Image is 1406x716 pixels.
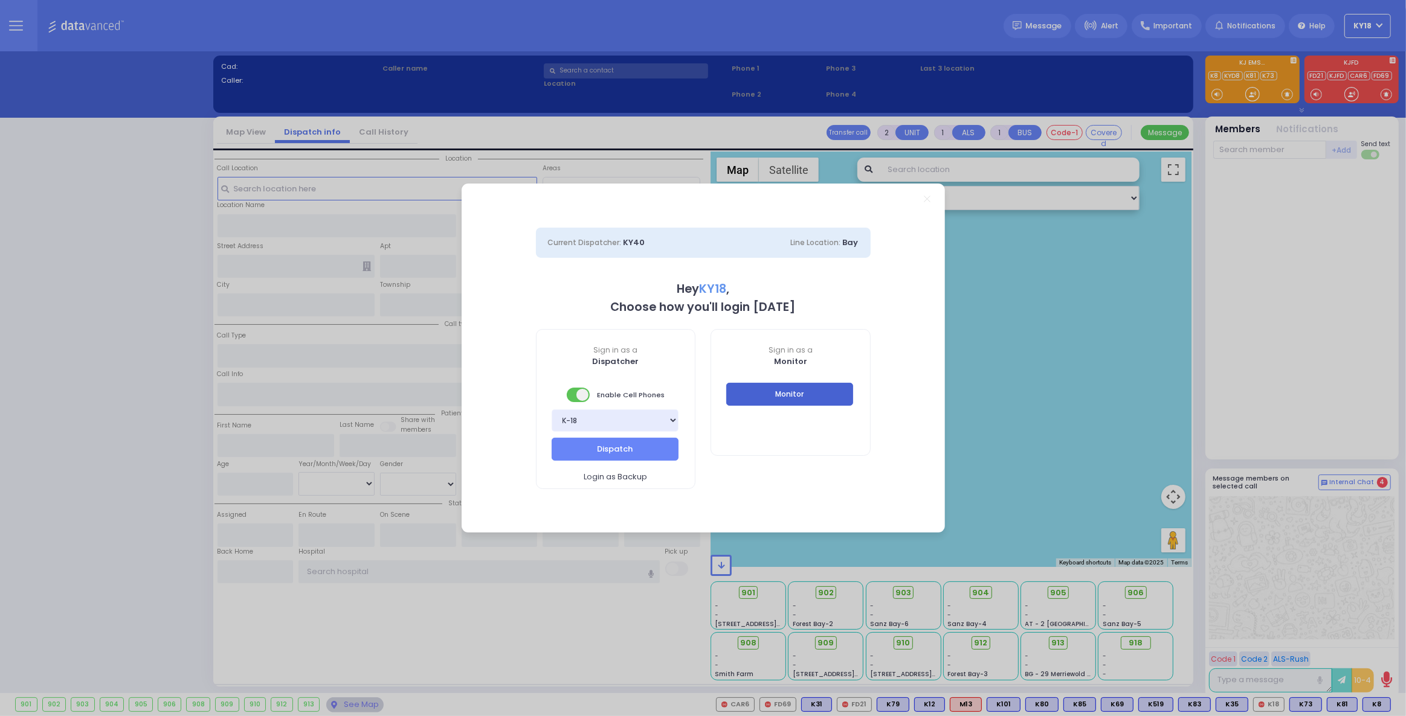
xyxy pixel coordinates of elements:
b: Dispatcher [592,356,639,367]
span: KY18 [699,281,726,297]
button: Monitor [726,383,853,406]
b: Monitor [774,356,807,367]
a: Close [924,196,930,202]
span: Line Location: [791,237,841,248]
b: Hey , [677,281,729,297]
span: Bay [843,237,859,248]
button: Dispatch [552,438,679,461]
span: Sign in as a [537,345,695,356]
span: KY40 [624,237,645,248]
b: Choose how you'll login [DATE] [611,299,796,315]
span: Current Dispatcher: [548,237,622,248]
span: Sign in as a [711,345,870,356]
span: Login as Backup [584,471,647,483]
span: Enable Cell Phones [567,386,665,403]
